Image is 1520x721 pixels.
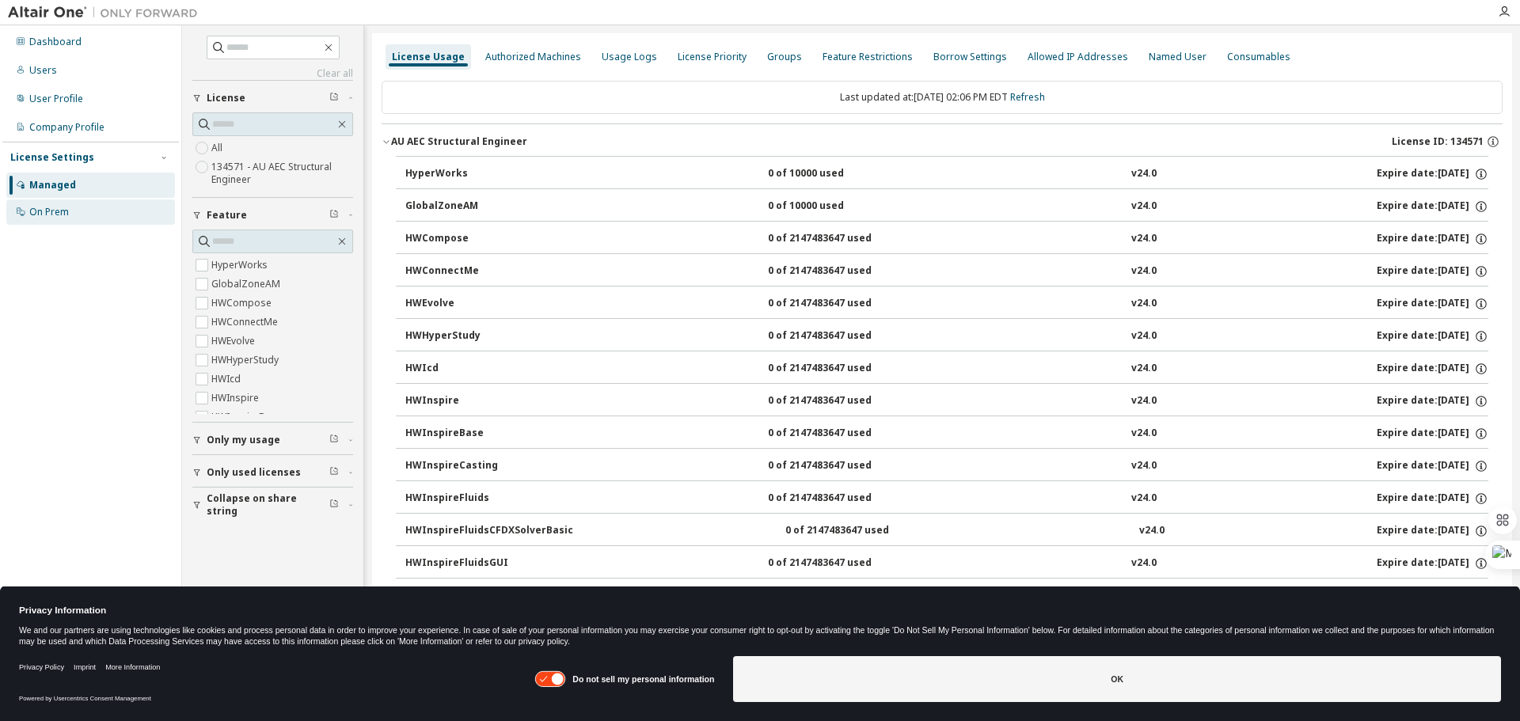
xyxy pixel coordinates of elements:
[29,121,104,134] div: Company Profile
[192,455,353,490] button: Only used licenses
[1377,394,1488,408] div: Expire date: [DATE]
[1131,556,1157,571] div: v24.0
[1131,394,1157,408] div: v24.0
[405,222,1488,256] button: HWCompose0 of 2147483647 usedv24.0Expire date:[DATE]
[1377,329,1488,343] div: Expire date: [DATE]
[405,449,1488,484] button: HWInspireCasting0 of 2147483647 usedv24.0Expire date:[DATE]
[405,199,548,214] div: GlobalZoneAM
[768,199,910,214] div: 0 of 10000 used
[8,5,206,21] img: Altair One
[768,427,910,441] div: 0 of 2147483647 used
[1131,491,1157,506] div: v24.0
[768,297,910,311] div: 0 of 2147483647 used
[211,256,271,275] label: HyperWorks
[1131,459,1157,473] div: v24.0
[211,157,353,189] label: 134571 - AU AEC Structural Engineer
[405,459,548,473] div: HWInspireCasting
[405,394,548,408] div: HWInspire
[1010,90,1045,104] a: Refresh
[768,362,910,376] div: 0 of 2147483647 used
[405,167,548,181] div: HyperWorks
[29,206,69,218] div: On Prem
[207,209,247,222] span: Feature
[405,481,1488,516] button: HWInspireFluids0 of 2147483647 usedv24.0Expire date:[DATE]
[768,167,910,181] div: 0 of 10000 used
[1377,491,1488,506] div: Expire date: [DATE]
[1028,51,1128,63] div: Allowed IP Addresses
[602,51,657,63] div: Usage Logs
[405,384,1488,419] button: HWInspire0 of 2147483647 usedv24.0Expire date:[DATE]
[768,556,910,571] div: 0 of 2147483647 used
[405,556,548,571] div: HWInspireFluidsGUI
[405,264,548,279] div: HWConnectMe
[1377,232,1488,246] div: Expire date: [DATE]
[1131,427,1157,441] div: v24.0
[405,524,573,538] div: HWInspireFluidsCFDXSolverBasic
[823,51,913,63] div: Feature Restrictions
[382,124,1503,159] button: AU AEC Structural EngineerLicense ID: 134571
[933,51,1007,63] div: Borrow Settings
[1377,524,1488,538] div: Expire date: [DATE]
[211,313,281,332] label: HWConnectMe
[1377,427,1488,441] div: Expire date: [DATE]
[767,51,802,63] div: Groups
[405,297,548,311] div: HWEvolve
[29,36,82,48] div: Dashboard
[29,93,83,105] div: User Profile
[391,135,527,148] div: AU AEC Structural Engineer
[405,232,548,246] div: HWCompose
[392,51,465,63] div: License Usage
[1377,556,1488,571] div: Expire date: [DATE]
[207,466,301,479] span: Only used licenses
[1392,135,1484,148] span: License ID: 134571
[382,81,1503,114] div: Last updated at: [DATE] 02:06 PM EDT
[1131,297,1157,311] div: v24.0
[329,209,339,222] span: Clear filter
[10,151,94,164] div: License Settings
[768,329,910,343] div: 0 of 2147483647 used
[1227,51,1290,63] div: Consumables
[29,179,76,192] div: Managed
[207,492,329,518] span: Collapse on share string
[768,264,910,279] div: 0 of 2147483647 used
[768,491,910,506] div: 0 of 2147483647 used
[1131,264,1157,279] div: v24.0
[485,51,581,63] div: Authorized Machines
[207,434,280,446] span: Only my usage
[211,139,226,157] label: All
[211,408,285,427] label: HWInspireBase
[1377,297,1488,311] div: Expire date: [DATE]
[768,459,910,473] div: 0 of 2147483647 used
[405,157,1488,192] button: HyperWorks0 of 10000 usedv24.0Expire date:[DATE]
[785,524,928,538] div: 0 of 2147483647 used
[405,427,548,441] div: HWInspireBase
[405,362,548,376] div: HWIcd
[192,67,353,80] a: Clear all
[192,488,353,522] button: Collapse on share string
[211,332,258,351] label: HWEvolve
[329,434,339,446] span: Clear filter
[211,389,262,408] label: HWInspire
[211,370,244,389] label: HWIcd
[1377,264,1488,279] div: Expire date: [DATE]
[405,514,1488,548] button: HWInspireFluidsCFDXSolverBasic0 of 2147483647 usedv24.0Expire date:[DATE]
[1131,167,1157,181] div: v24.0
[1377,362,1488,376] div: Expire date: [DATE]
[405,329,548,343] div: HWHyperStudy
[768,232,910,246] div: 0 of 2147483647 used
[405,416,1488,451] button: HWInspireBase0 of 2147483647 usedv24.0Expire date:[DATE]
[1131,329,1157,343] div: v24.0
[1131,362,1157,376] div: v24.0
[405,351,1488,386] button: HWIcd0 of 2147483647 usedv24.0Expire date:[DATE]
[207,92,245,104] span: License
[192,81,353,116] button: License
[1131,232,1157,246] div: v24.0
[329,92,339,104] span: Clear filter
[1149,51,1206,63] div: Named User
[192,198,353,233] button: Feature
[1377,199,1488,214] div: Expire date: [DATE]
[1377,167,1488,181] div: Expire date: [DATE]
[1139,524,1165,538] div: v24.0
[405,579,1488,613] button: HWInspireFluidsSolver0 of 2147483647 usedv24.0Expire date:[DATE]
[405,319,1488,354] button: HWHyperStudy0 of 2147483647 usedv24.0Expire date:[DATE]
